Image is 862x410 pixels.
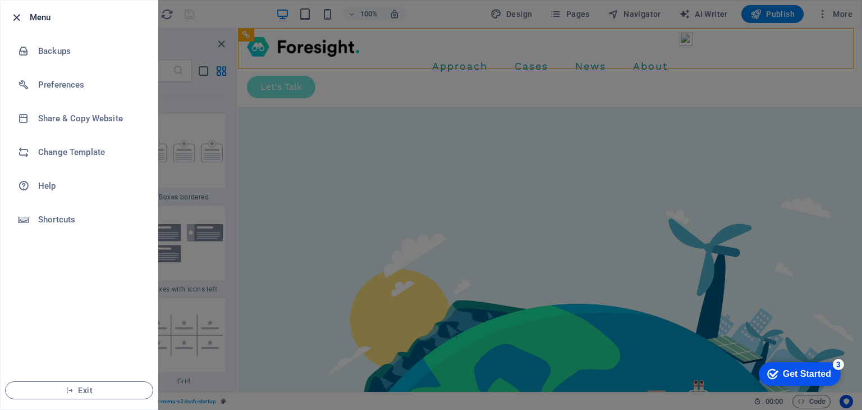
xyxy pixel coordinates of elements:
h6: Change Template [38,145,142,159]
h6: Backups [38,44,142,58]
h6: Preferences [38,78,142,92]
h6: Share & Copy Website [38,112,142,125]
div: Get Started [33,12,81,22]
button: Exit [5,381,153,399]
div: Get Started 3 items remaining, 40% complete [9,6,91,29]
h6: Help [38,179,142,193]
span: Exit [15,386,144,395]
h6: Shortcuts [38,213,142,226]
h6: Menu [30,11,149,24]
a: Help [1,169,158,203]
div: 3 [83,2,94,13]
